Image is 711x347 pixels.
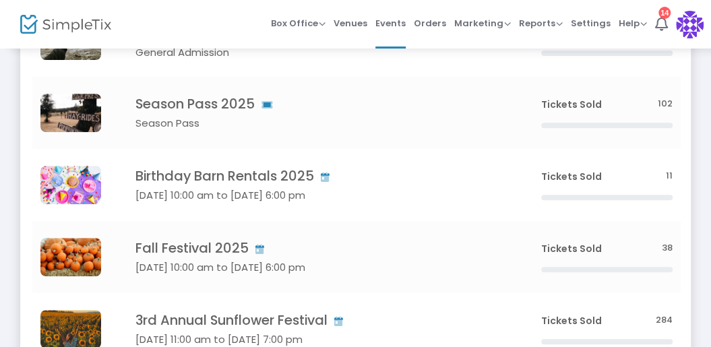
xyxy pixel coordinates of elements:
[40,94,101,132] img: 638918101502907471pumpkinpatch.png
[135,46,501,59] h5: General Admission
[541,98,602,111] span: Tickets Sold
[414,6,446,40] span: Orders
[334,6,367,40] span: Venues
[541,314,602,327] span: Tickets Sold
[619,17,647,30] span: Help
[571,6,611,40] span: Settings
[135,168,501,185] h4: Birthday Barn Rentals 2025
[135,241,501,257] h4: Fall Festival 2025
[271,17,326,30] span: Box Office
[135,261,501,274] h5: [DATE] 10:00 am to [DATE] 6:00 pm
[662,242,673,255] span: 38
[40,166,101,204] img: 638860261993053566638765487576338285638586519679992753638432957649950289.png
[40,238,101,276] img: 638930267949655754pumpkins.png
[135,96,501,113] h4: Season Pass 2025
[135,334,501,346] h5: [DATE] 11:00 am to [DATE] 7:00 pm
[135,189,501,201] h5: [DATE] 10:00 am to [DATE] 6:00 pm
[135,117,501,129] h5: Season Pass
[541,170,602,183] span: Tickets Sold
[666,170,673,183] span: 11
[375,6,406,40] span: Events
[454,17,511,30] span: Marketing
[519,17,563,30] span: Reports
[658,98,673,111] span: 102
[656,314,673,327] span: 284
[658,7,671,19] div: 14
[135,313,501,329] h4: 3rd Annual Sunflower Festival
[541,242,602,255] span: Tickets Sold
